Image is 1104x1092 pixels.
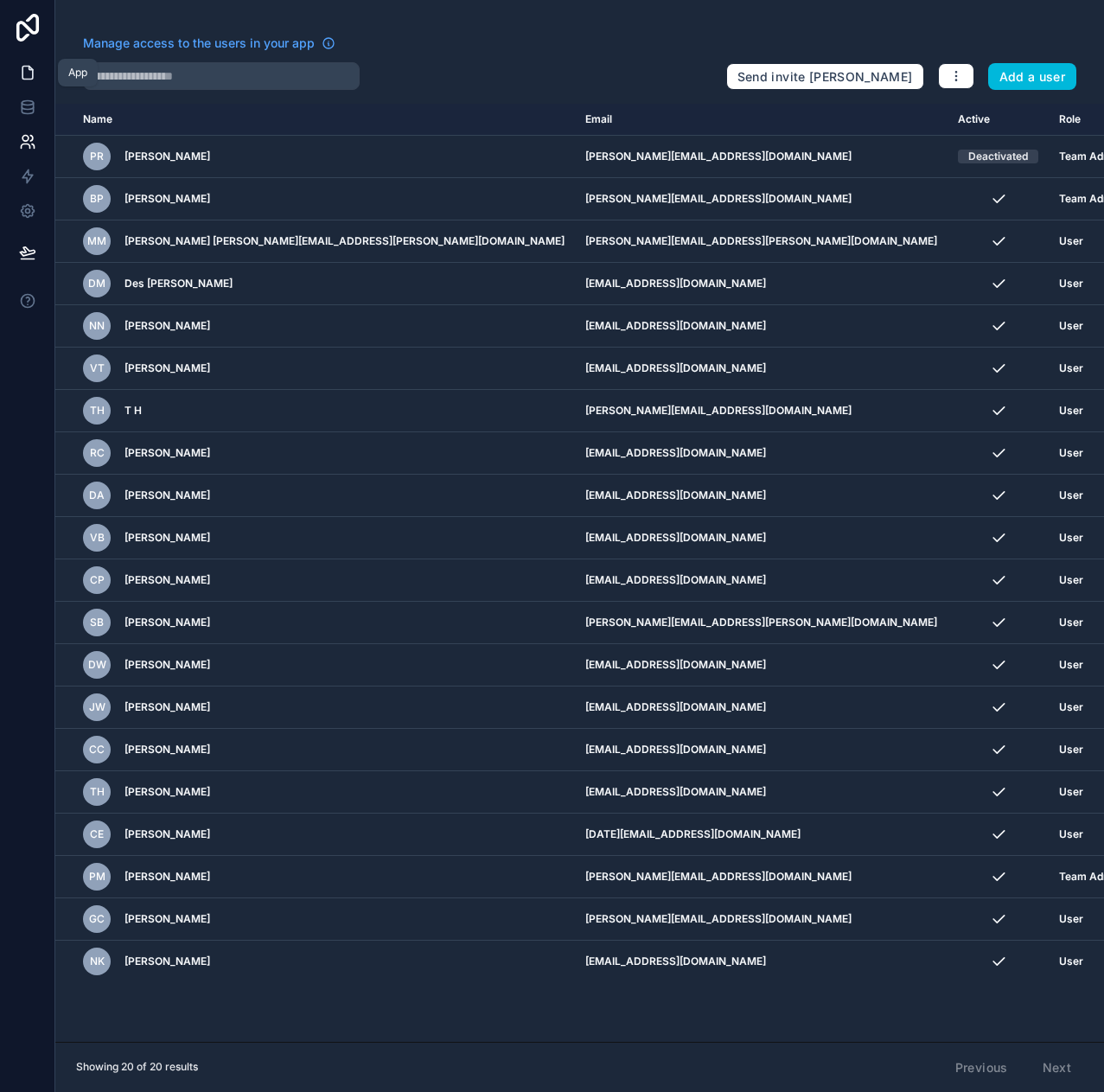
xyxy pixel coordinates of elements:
[88,658,106,672] span: DW
[575,814,948,856] td: [DATE][EMAIL_ADDRESS][DOMAIN_NAME]
[89,700,105,714] span: JW
[575,941,948,983] td: [EMAIL_ADDRESS][DOMAIN_NAME]
[968,150,1028,163] div: Deactivated
[90,361,105,375] span: VT
[124,404,142,418] span: T H
[575,220,948,263] td: [PERSON_NAME][EMAIL_ADDRESS][PERSON_NAME][DOMAIN_NAME]
[124,192,210,206] span: [PERSON_NAME]
[1059,785,1083,799] span: User
[124,785,210,799] span: [PERSON_NAME]
[575,390,948,432] td: [PERSON_NAME][EMAIL_ADDRESS][DOMAIN_NAME]
[575,348,948,390] td: [EMAIL_ADDRESS][DOMAIN_NAME]
[1059,531,1083,545] span: User
[90,573,105,587] span: CP
[1059,700,1083,714] span: User
[83,35,335,52] a: Manage access to the users in your app
[575,305,948,348] td: [EMAIL_ADDRESS][DOMAIN_NAME]
[90,785,105,799] span: TH
[87,234,106,248] span: Mm
[124,912,210,926] span: [PERSON_NAME]
[90,404,105,418] span: TH
[124,319,210,333] span: [PERSON_NAME]
[124,573,210,587] span: [PERSON_NAME]
[124,616,210,629] span: [PERSON_NAME]
[124,827,210,841] span: [PERSON_NAME]
[89,319,105,333] span: NN
[124,658,210,672] span: [PERSON_NAME]
[575,178,948,220] td: [PERSON_NAME][EMAIL_ADDRESS][DOMAIN_NAME]
[575,136,948,178] td: [PERSON_NAME][EMAIL_ADDRESS][DOMAIN_NAME]
[948,104,1049,136] th: Active
[1059,277,1083,291] span: User
[89,743,105,757] span: CC
[1059,234,1083,248] span: User
[1059,573,1083,587] span: User
[90,192,104,206] span: BP
[90,616,104,629] span: SB
[1059,912,1083,926] span: User
[89,489,105,502] span: DA
[124,150,210,163] span: [PERSON_NAME]
[575,559,948,602] td: [EMAIL_ADDRESS][DOMAIN_NAME]
[575,602,948,644] td: [PERSON_NAME][EMAIL_ADDRESS][PERSON_NAME][DOMAIN_NAME]
[1059,489,1083,502] span: User
[575,686,948,729] td: [EMAIL_ADDRESS][DOMAIN_NAME]
[726,63,924,91] button: Send invite [PERSON_NAME]
[76,1060,198,1074] span: Showing 20 of 20 results
[1059,446,1083,460] span: User
[1059,404,1083,418] span: User
[124,531,210,545] span: [PERSON_NAME]
[1059,743,1083,757] span: User
[55,104,1104,1042] div: scrollable content
[124,489,210,502] span: [PERSON_NAME]
[68,66,87,80] div: App
[575,856,948,898] td: [PERSON_NAME][EMAIL_ADDRESS][DOMAIN_NAME]
[988,63,1077,91] button: Add a user
[1059,616,1083,629] span: User
[575,771,948,814] td: [EMAIL_ADDRESS][DOMAIN_NAME]
[124,234,565,248] span: [PERSON_NAME] [PERSON_NAME][EMAIL_ADDRESS][PERSON_NAME][DOMAIN_NAME]
[575,432,948,475] td: [EMAIL_ADDRESS][DOMAIN_NAME]
[124,277,233,291] span: Des [PERSON_NAME]
[124,361,210,375] span: [PERSON_NAME]
[83,35,315,52] span: Manage access to the users in your app
[55,104,575,136] th: Name
[90,955,105,968] span: NK
[90,446,105,460] span: RC
[124,700,210,714] span: [PERSON_NAME]
[1059,955,1083,968] span: User
[575,644,948,686] td: [EMAIL_ADDRESS][DOMAIN_NAME]
[124,446,210,460] span: [PERSON_NAME]
[124,955,210,968] span: [PERSON_NAME]
[575,898,948,941] td: [PERSON_NAME][EMAIL_ADDRESS][DOMAIN_NAME]
[575,104,948,136] th: Email
[575,263,948,305] td: [EMAIL_ADDRESS][DOMAIN_NAME]
[124,743,210,757] span: [PERSON_NAME]
[575,475,948,517] td: [EMAIL_ADDRESS][DOMAIN_NAME]
[575,729,948,771] td: [EMAIL_ADDRESS][DOMAIN_NAME]
[124,870,210,884] span: [PERSON_NAME]
[89,912,105,926] span: GC
[88,277,105,291] span: DM
[89,870,105,884] span: PM
[90,827,104,841] span: CE
[90,531,105,545] span: VB
[1059,361,1083,375] span: User
[90,150,104,163] span: PR
[1059,319,1083,333] span: User
[575,517,948,559] td: [EMAIL_ADDRESS][DOMAIN_NAME]
[1059,827,1083,841] span: User
[1059,658,1083,672] span: User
